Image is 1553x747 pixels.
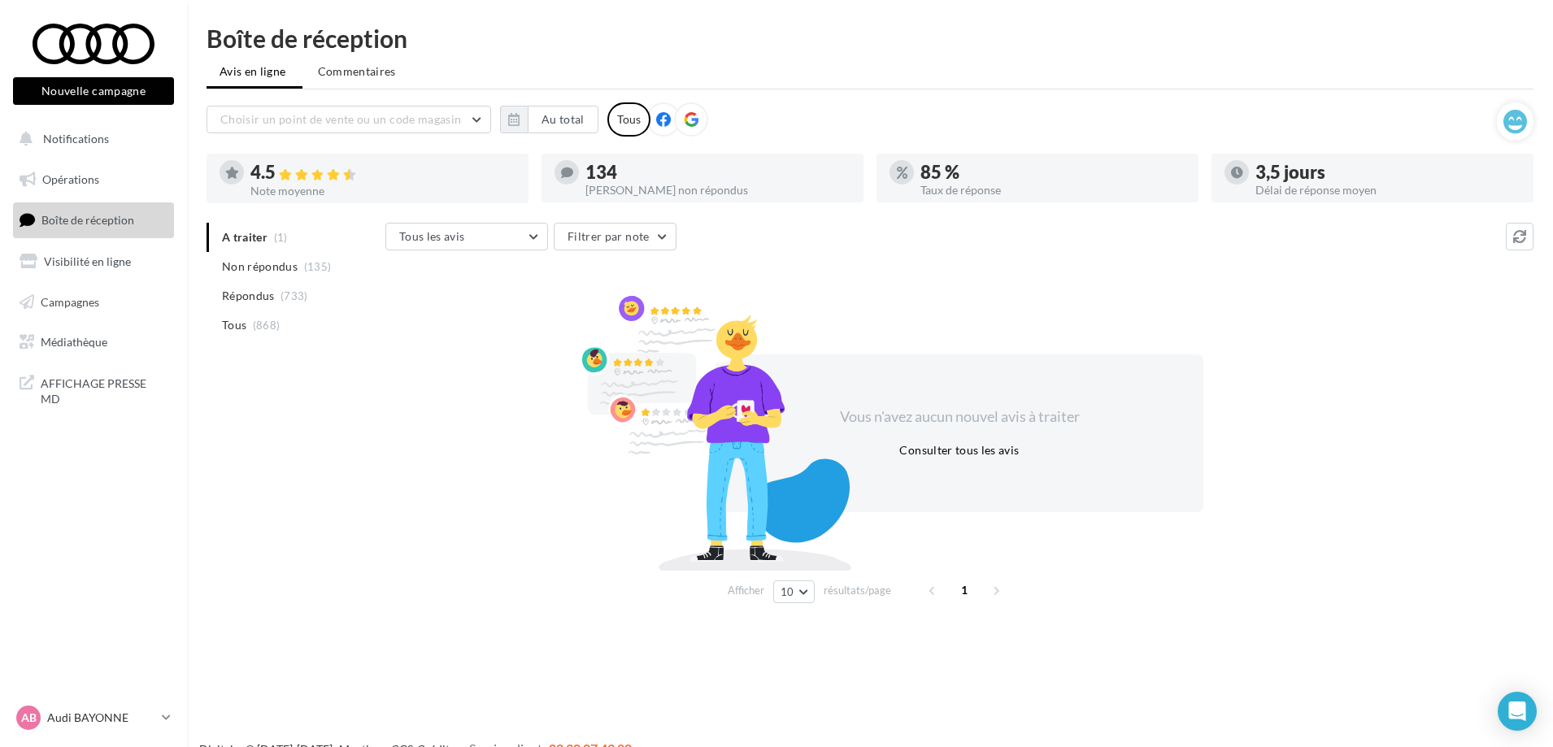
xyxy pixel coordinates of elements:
button: Nouvelle campagne [13,77,174,105]
button: Notifications [10,122,171,156]
button: Consulter tous les avis [893,441,1025,460]
div: Délai de réponse moyen [1255,185,1520,196]
div: Vous n'avez aucun nouvel avis à traiter [820,406,1099,428]
span: Boîte de réception [41,213,134,227]
button: Tous les avis [385,223,548,250]
a: Médiathèque [10,325,177,359]
span: Afficher [728,583,764,598]
span: Visibilité en ligne [44,254,131,268]
div: 4.5 [250,163,515,182]
button: Au total [528,106,598,133]
div: [PERSON_NAME] non répondus [585,185,850,196]
span: AFFICHAGE PRESSE MD [41,372,167,407]
div: 85 % [920,163,1185,181]
span: résultats/page [824,583,891,598]
span: AB [21,710,37,726]
div: Boîte de réception [207,26,1533,50]
span: Campagnes [41,294,99,308]
button: Choisir un point de vente ou un code magasin [207,106,491,133]
p: Audi BAYONNE [47,710,155,726]
span: (135) [304,260,332,273]
span: Médiathèque [41,335,107,349]
span: Tous les avis [399,229,465,243]
div: Taux de réponse [920,185,1185,196]
a: AFFICHAGE PRESSE MD [10,366,177,414]
button: Au total [500,106,598,133]
span: Notifications [43,132,109,145]
div: Open Intercom Messenger [1498,692,1537,731]
span: Répondus [222,288,275,304]
a: Opérations [10,163,177,197]
a: Campagnes [10,285,177,319]
span: Commentaires [318,63,396,80]
button: 10 [773,580,815,603]
span: (868) [253,319,281,332]
a: Visibilité en ligne [10,245,177,279]
span: Non répondus [222,258,298,275]
div: 134 [585,163,850,181]
a: AB Audi BAYONNE [13,702,174,733]
a: Boîte de réception [10,202,177,237]
span: Tous [222,317,246,333]
span: Choisir un point de vente ou un code magasin [220,112,461,126]
span: 10 [781,585,794,598]
span: (733) [281,289,308,302]
span: 1 [951,577,977,603]
span: Opérations [42,172,99,186]
div: Tous [607,102,650,137]
div: 3,5 jours [1255,163,1520,181]
button: Filtrer par note [554,223,676,250]
div: Note moyenne [250,185,515,197]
